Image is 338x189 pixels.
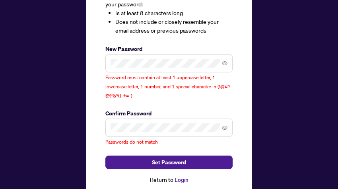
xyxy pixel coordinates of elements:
[105,74,230,99] span: Password must contain at least 1 uppercase letter, 1 lowercase letter, 1 number, and 1 special ch...
[222,60,227,66] span: eye
[105,156,233,169] button: Set Password
[105,139,158,145] span: Passwords do not match
[105,45,233,53] label: New Password
[222,125,227,131] span: eye
[175,176,188,183] a: Login
[152,156,186,169] span: Set Password
[115,18,233,35] li: Does not include or closely resemble your email address or previous passwords
[105,175,233,185] div: Return to
[105,109,233,118] label: Confirm Password
[115,9,233,18] li: Is at least 8 characters long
